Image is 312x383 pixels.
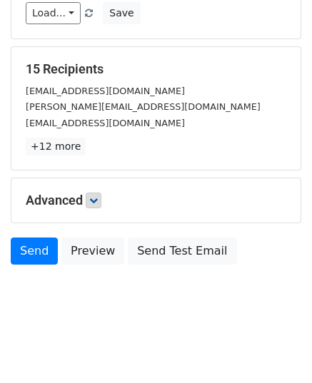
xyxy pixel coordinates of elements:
[26,101,261,112] small: [PERSON_NAME][EMAIL_ADDRESS][DOMAIN_NAME]
[26,118,185,128] small: [EMAIL_ADDRESS][DOMAIN_NAME]
[26,86,185,96] small: [EMAIL_ADDRESS][DOMAIN_NAME]
[241,315,312,383] iframe: Chat Widget
[11,238,58,265] a: Send
[103,2,140,24] button: Save
[26,138,86,155] a: +12 more
[61,238,124,265] a: Preview
[128,238,236,265] a: Send Test Email
[26,2,81,24] a: Load...
[26,61,286,77] h5: 15 Recipients
[26,193,286,208] h5: Advanced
